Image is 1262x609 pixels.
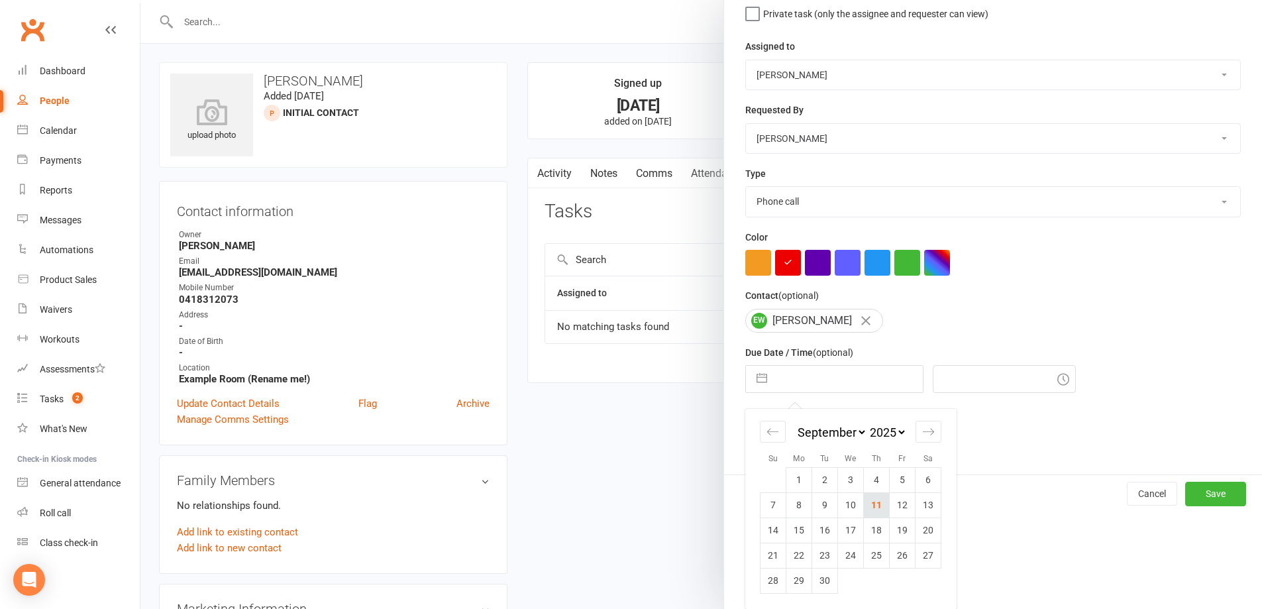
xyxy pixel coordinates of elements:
[761,543,786,568] td: Sunday, September 21, 2025
[898,454,906,463] small: Fr
[890,467,916,492] td: Friday, September 5, 2025
[916,421,941,443] div: Move forward to switch to the next month.
[17,146,140,176] a: Payments
[17,265,140,295] a: Product Sales
[17,176,140,205] a: Reports
[40,508,71,518] div: Roll call
[916,543,941,568] td: Saturday, September 27, 2025
[40,394,64,404] div: Tasks
[1127,482,1177,506] button: Cancel
[40,364,105,374] div: Assessments
[17,469,140,498] a: General attendance kiosk mode
[1185,482,1246,506] button: Save
[864,518,890,543] td: Thursday, September 18, 2025
[872,454,881,463] small: Th
[864,543,890,568] td: Thursday, September 25, 2025
[838,467,864,492] td: Wednesday, September 3, 2025
[745,166,766,181] label: Type
[17,528,140,558] a: Class kiosk mode
[786,518,812,543] td: Monday, September 15, 2025
[813,347,853,358] small: (optional)
[17,414,140,444] a: What's New
[890,492,916,518] td: Friday, September 12, 2025
[864,467,890,492] td: Thursday, September 4, 2025
[17,205,140,235] a: Messages
[751,313,767,329] span: EW
[40,125,77,136] div: Calendar
[786,568,812,593] td: Monday, September 29, 2025
[820,454,829,463] small: Tu
[812,492,838,518] td: Tuesday, September 9, 2025
[923,454,933,463] small: Sa
[745,103,804,117] label: Requested By
[760,421,786,443] div: Move backward to switch to the previous month.
[17,56,140,86] a: Dashboard
[40,304,72,315] div: Waivers
[916,492,941,518] td: Saturday, September 13, 2025
[761,568,786,593] td: Sunday, September 28, 2025
[17,295,140,325] a: Waivers
[786,543,812,568] td: Monday, September 22, 2025
[761,518,786,543] td: Sunday, September 14, 2025
[890,543,916,568] td: Friday, September 26, 2025
[838,518,864,543] td: Wednesday, September 17, 2025
[890,518,916,543] td: Friday, September 19, 2025
[761,492,786,518] td: Sunday, September 7, 2025
[745,288,819,303] label: Contact
[40,334,79,345] div: Workouts
[40,215,81,225] div: Messages
[17,384,140,414] a: Tasks 2
[745,345,853,360] label: Due Date / Time
[17,498,140,528] a: Roll call
[768,454,778,463] small: Su
[17,355,140,384] a: Assessments
[778,290,819,301] small: (optional)
[786,492,812,518] td: Monday, September 8, 2025
[838,543,864,568] td: Wednesday, September 24, 2025
[40,274,97,285] div: Product Sales
[763,4,988,19] span: Private task (only the assignee and requester can view)
[812,518,838,543] td: Tuesday, September 16, 2025
[786,467,812,492] td: Monday, September 1, 2025
[916,467,941,492] td: Saturday, September 6, 2025
[745,409,956,609] div: Calendar
[40,155,81,166] div: Payments
[17,235,140,265] a: Automations
[916,518,941,543] td: Saturday, September 20, 2025
[16,13,49,46] a: Clubworx
[40,423,87,434] div: What's New
[13,564,45,596] div: Open Intercom Messenger
[745,406,822,420] label: Email preferences
[838,492,864,518] td: Wednesday, September 10, 2025
[793,454,805,463] small: Mo
[745,39,795,54] label: Assigned to
[72,392,83,404] span: 2
[40,245,93,255] div: Automations
[864,492,890,518] td: Thursday, September 11, 2025
[40,95,70,106] div: People
[17,86,140,116] a: People
[745,230,768,245] label: Color
[812,568,838,593] td: Tuesday, September 30, 2025
[812,543,838,568] td: Tuesday, September 23, 2025
[17,325,140,355] a: Workouts
[40,185,72,195] div: Reports
[745,309,883,333] div: [PERSON_NAME]
[40,537,98,548] div: Class check-in
[40,478,121,488] div: General attendance
[845,454,856,463] small: We
[40,66,85,76] div: Dashboard
[17,116,140,146] a: Calendar
[812,467,838,492] td: Tuesday, September 2, 2025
